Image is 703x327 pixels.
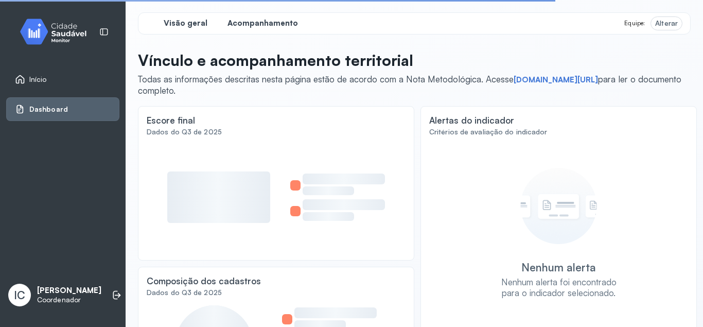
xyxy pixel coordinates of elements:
[138,51,682,70] p: Vínculo e acompanhamento territorial
[624,20,645,27] span: Equipe:
[14,288,25,302] span: IC
[514,75,598,85] a: [DOMAIN_NAME][URL]
[429,128,688,136] div: Critérios de avaliação do indicador
[147,276,261,286] div: Composição dos cadastros
[521,261,596,274] div: Nenhum alerta
[520,168,597,244] img: Imagem de Empty State
[29,105,68,114] span: Dashboard
[37,286,101,296] p: [PERSON_NAME]
[147,288,406,297] div: Dados do Q3 de 2025
[164,19,207,28] span: Visão geral
[11,16,103,47] img: monitor.svg
[29,75,47,84] span: Início
[37,296,101,304] p: Coordenador
[147,115,195,126] div: Escore final
[15,104,111,114] a: Dashboard
[147,128,406,136] div: Dados do Q3 de 2025
[655,19,678,28] div: Alterar
[227,19,298,28] span: Acompanhamento
[429,115,514,126] div: Alertas do indicador
[499,277,618,299] div: Nenhum alerta foi encontrado para o indicador selecionado.
[15,74,111,84] a: Início
[138,74,681,96] span: Todas as informações descritas nesta página estão de acordo com a Nota Metodológica. Acesse para ...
